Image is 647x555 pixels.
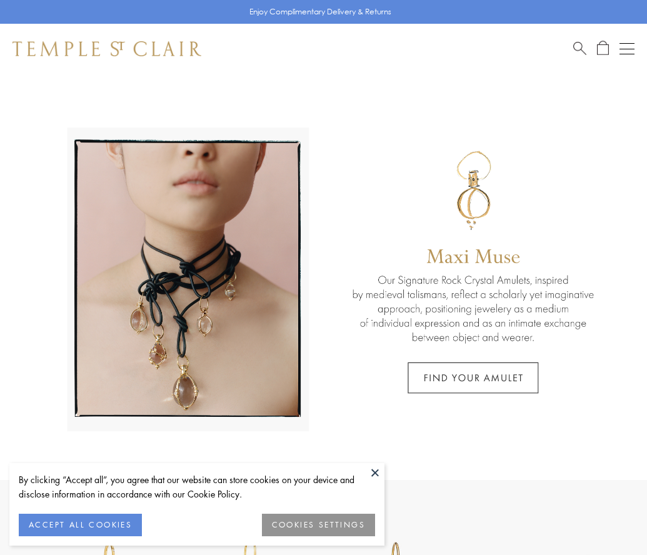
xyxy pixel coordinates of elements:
button: ACCEPT ALL COOKIES [19,514,142,536]
p: Enjoy Complimentary Delivery & Returns [249,6,391,18]
a: Open Shopping Bag [597,41,609,56]
div: By clicking “Accept all”, you agree that our website can store cookies on your device and disclos... [19,472,375,501]
a: Search [573,41,586,56]
img: Temple St. Clair [13,41,201,56]
button: COOKIES SETTINGS [262,514,375,536]
button: Open navigation [619,41,634,56]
